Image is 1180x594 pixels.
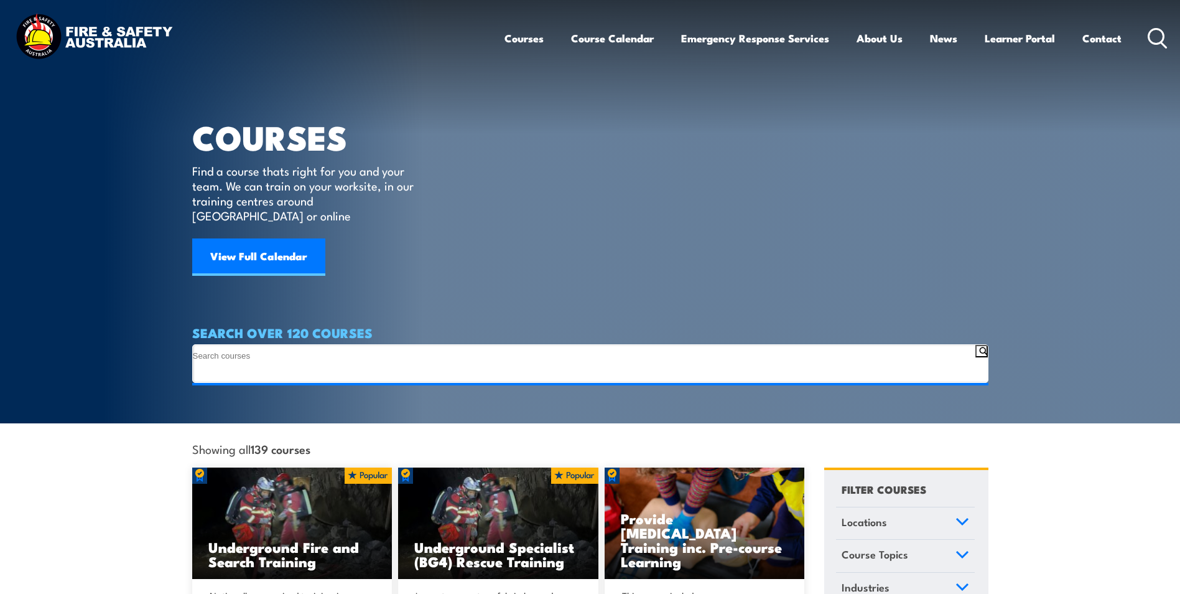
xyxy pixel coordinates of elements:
[192,442,310,455] span: Showing all
[192,238,325,276] a: View Full Calendar
[414,540,582,568] h3: Underground Specialist (BG4) Rescue Training
[857,22,903,55] a: About Us
[398,468,598,580] a: Underground Specialist (BG4) Rescue Training
[192,326,988,339] h4: SEARCH OVER 120 COURSES
[192,122,432,151] h1: COURSES
[842,481,926,497] h4: FILTER COURSES
[192,468,393,580] img: Underground mine rescue
[398,468,598,580] img: Underground mine rescue
[621,511,789,568] h3: Provide [MEDICAL_DATA] Training inc. Pre-course Learning
[681,22,829,55] a: Emergency Response Services
[985,22,1055,55] a: Learner Portal
[193,350,975,361] input: Search input
[192,163,419,223] p: Find a course thats right for you and your team. We can train on your worksite, in our training c...
[193,345,975,382] form: Search form
[193,370,975,379] input: Search autocomplete input
[251,440,310,457] strong: 139 courses
[192,468,393,580] a: Underground Fire and Search Training
[975,345,988,357] button: Search magnifier button
[571,22,654,55] a: Course Calendar
[605,468,805,580] a: Provide [MEDICAL_DATA] Training inc. Pre-course Learning
[836,540,975,572] a: Course Topics
[605,468,805,580] img: Low Voltage Rescue and Provide CPR
[836,507,975,540] a: Locations
[842,514,887,530] span: Locations
[1082,22,1122,55] a: Contact
[504,22,544,55] a: Courses
[930,22,957,55] a: News
[842,546,908,563] span: Course Topics
[208,540,376,568] h3: Underground Fire and Search Training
